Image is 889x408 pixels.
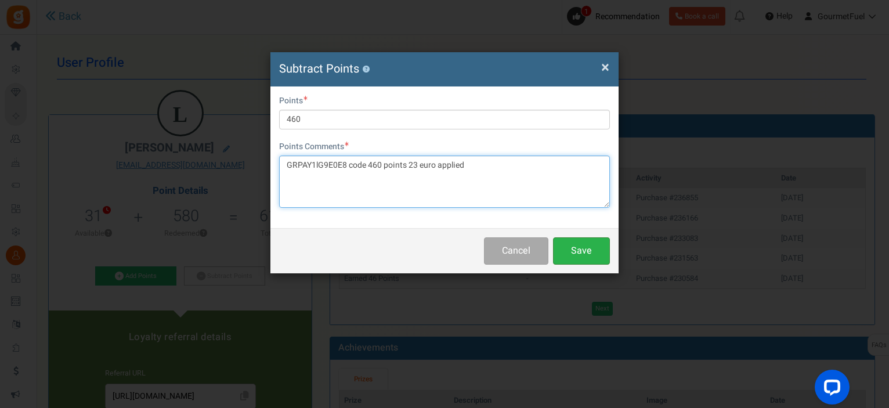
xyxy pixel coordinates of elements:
button: Cancel [484,237,548,265]
label: Points Comments [279,141,349,153]
button: ? [362,66,370,73]
span: × [601,56,609,78]
h4: Subtract Points [279,61,610,78]
button: Save [553,237,610,265]
label: Points [279,95,308,107]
